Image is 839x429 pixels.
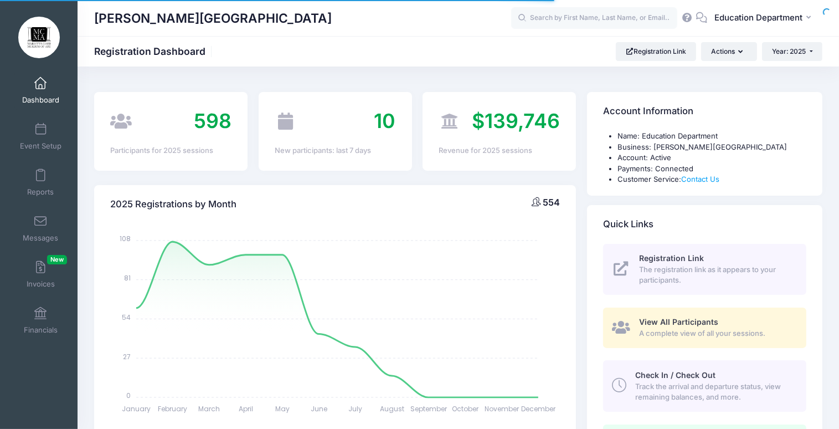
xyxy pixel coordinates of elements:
[635,381,794,403] span: Track the arrival and departure status, view remaining balances, and more.
[639,264,794,286] span: The registration link as it appears to your participants.
[122,404,151,413] tspan: January
[22,95,59,105] span: Dashboard
[158,404,188,413] tspan: February
[617,131,806,142] li: Name: Education Department
[603,360,806,411] a: Check In / Check Out Track the arrival and departure status, view remaining balances, and more.
[472,109,560,133] span: $139,746
[194,109,231,133] span: 598
[410,404,447,413] tspan: September
[603,208,653,240] h4: Quick Links
[110,145,231,156] div: Participants for 2025 sessions
[714,12,802,24] span: Education Department
[521,404,556,413] tspan: December
[681,175,719,183] a: Contact Us
[349,404,363,413] tspan: July
[14,301,67,340] a: Financials
[762,42,822,61] button: Year: 2025
[617,152,806,164] li: Account: Active
[707,6,822,31] button: Education Department
[20,141,61,151] span: Event Setup
[452,404,479,413] tspan: October
[239,404,253,413] tspan: April
[617,164,806,175] li: Payments: Connected
[511,7,677,29] input: Search by First Name, Last Name, or Email...
[603,244,806,295] a: Registration Link The registration link as it appears to your participants.
[14,255,67,294] a: InvoicesNew
[94,6,332,31] h1: [PERSON_NAME][GEOGRAPHIC_DATA]
[639,253,704,263] span: Registration Link
[701,42,756,61] button: Actions
[616,42,696,61] a: Registration Link
[14,117,67,156] a: Event Setup
[27,187,54,197] span: Reports
[27,279,55,289] span: Invoices
[94,45,215,57] h1: Registration Dashboard
[18,17,60,58] img: Marietta Cobb Museum of Art
[199,404,220,413] tspan: March
[120,234,131,243] tspan: 108
[47,255,67,264] span: New
[485,404,519,413] tspan: November
[639,317,718,326] span: View All Participants
[617,174,806,185] li: Customer Service:
[14,209,67,248] a: Messages
[14,163,67,202] a: Reports
[439,145,560,156] div: Revenue for 2025 sessions
[603,308,806,348] a: View All Participants A complete view of all your sessions.
[24,325,58,335] span: Financials
[380,404,404,413] tspan: August
[275,404,290,413] tspan: May
[123,351,131,361] tspan: 27
[603,96,693,127] h4: Account Information
[126,391,131,400] tspan: 0
[23,233,58,243] span: Messages
[122,313,131,322] tspan: 54
[617,142,806,153] li: Business: [PERSON_NAME][GEOGRAPHIC_DATA]
[374,109,395,133] span: 10
[110,188,236,220] h4: 2025 Registrations by Month
[543,197,560,208] span: 554
[275,145,396,156] div: New participants: last 7 days
[772,47,806,55] span: Year: 2025
[639,328,794,339] span: A complete view of all your sessions.
[311,404,327,413] tspan: June
[635,370,716,380] span: Check In / Check Out
[124,273,131,283] tspan: 81
[14,71,67,110] a: Dashboard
